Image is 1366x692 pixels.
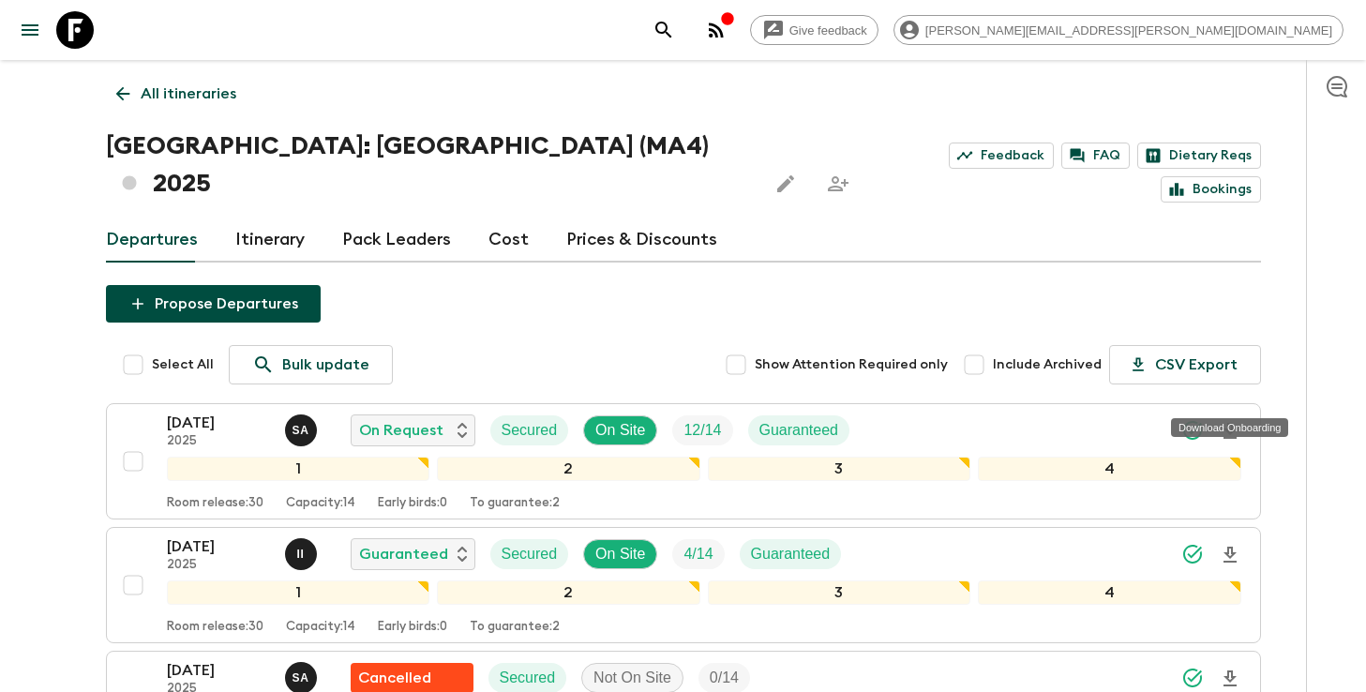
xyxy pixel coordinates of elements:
span: Include Archived [993,355,1102,374]
svg: Download Onboarding [1219,544,1241,566]
p: [DATE] [167,412,270,434]
a: Give feedback [750,15,878,45]
p: Secured [502,543,558,565]
span: [PERSON_NAME][EMAIL_ADDRESS][PERSON_NAME][DOMAIN_NAME] [915,23,1343,38]
p: 0 / 14 [710,667,739,689]
div: 4 [978,457,1241,481]
a: Itinerary [235,218,305,263]
button: menu [11,11,49,49]
div: Trip Fill [672,415,732,445]
div: Secured [490,539,569,569]
div: Trip Fill [672,539,724,569]
p: All itineraries [141,83,236,105]
svg: Synced Successfully [1181,543,1204,565]
a: Prices & Discounts [566,218,717,263]
p: Early birds: 0 [378,620,447,635]
p: On Request [359,419,443,442]
div: 3 [708,457,971,481]
span: Samir Achahri [285,420,321,435]
p: Bulk update [282,354,369,376]
div: On Site [583,415,657,445]
div: 2 [437,580,700,605]
button: II [285,538,321,570]
span: Samir Achahri [285,668,321,683]
div: 2 [437,457,700,481]
div: On Site [583,539,657,569]
p: To guarantee: 2 [470,496,560,511]
div: [PERSON_NAME][EMAIL_ADDRESS][PERSON_NAME][DOMAIN_NAME] [893,15,1343,45]
a: Bulk update [229,345,393,384]
a: Bookings [1161,176,1261,203]
a: FAQ [1061,143,1130,169]
p: Guaranteed [759,419,839,442]
a: Dietary Reqs [1137,143,1261,169]
p: [DATE] [167,659,270,682]
p: I I [297,547,305,562]
p: 4 / 14 [683,543,713,565]
p: [DATE] [167,535,270,558]
span: Show Attention Required only [755,355,948,374]
h1: [GEOGRAPHIC_DATA]: [GEOGRAPHIC_DATA] (MA4) 2025 [106,128,753,203]
button: Propose Departures [106,285,321,323]
button: [DATE]2025Ismail IngriouiGuaranteedSecuredOn SiteTrip FillGuaranteed1234Room release:30Capacity:1... [106,527,1261,643]
p: Guaranteed [751,543,831,565]
span: Give feedback [779,23,878,38]
a: All itineraries [106,75,247,113]
div: Secured [490,415,569,445]
svg: Synced Successfully [1181,667,1204,689]
a: Feedback [949,143,1054,169]
div: 3 [708,580,971,605]
div: 1 [167,457,430,481]
p: Not On Site [593,667,671,689]
p: 12 / 14 [683,419,721,442]
p: Room release: 30 [167,496,263,511]
p: Guaranteed [359,543,448,565]
p: Cancelled [358,667,431,689]
p: Secured [500,667,556,689]
p: 2025 [167,434,270,449]
a: Pack Leaders [342,218,451,263]
span: Ismail Ingrioui [285,544,321,559]
p: Secured [502,419,558,442]
p: S A [293,670,309,685]
p: On Site [595,419,645,442]
span: Select All [152,355,214,374]
button: [DATE]2025Samir AchahriOn RequestSecuredOn SiteTrip FillGuaranteed1234Room release:30Capacity:14E... [106,403,1261,519]
a: Departures [106,218,198,263]
svg: Download Onboarding [1219,668,1241,690]
div: Download Onboarding [1171,418,1288,437]
p: S A [293,423,309,438]
p: Capacity: 14 [286,496,355,511]
p: Room release: 30 [167,620,263,635]
p: On Site [595,543,645,565]
span: Share this itinerary [819,165,857,203]
button: Edit this itinerary [767,165,804,203]
button: search adventures [645,11,683,49]
a: Cost [488,218,529,263]
div: 4 [978,580,1241,605]
div: 1 [167,580,430,605]
p: Capacity: 14 [286,620,355,635]
p: Early birds: 0 [378,496,447,511]
button: CSV Export [1109,345,1261,384]
p: 2025 [167,558,270,573]
p: To guarantee: 2 [470,620,560,635]
button: SA [285,414,321,446]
